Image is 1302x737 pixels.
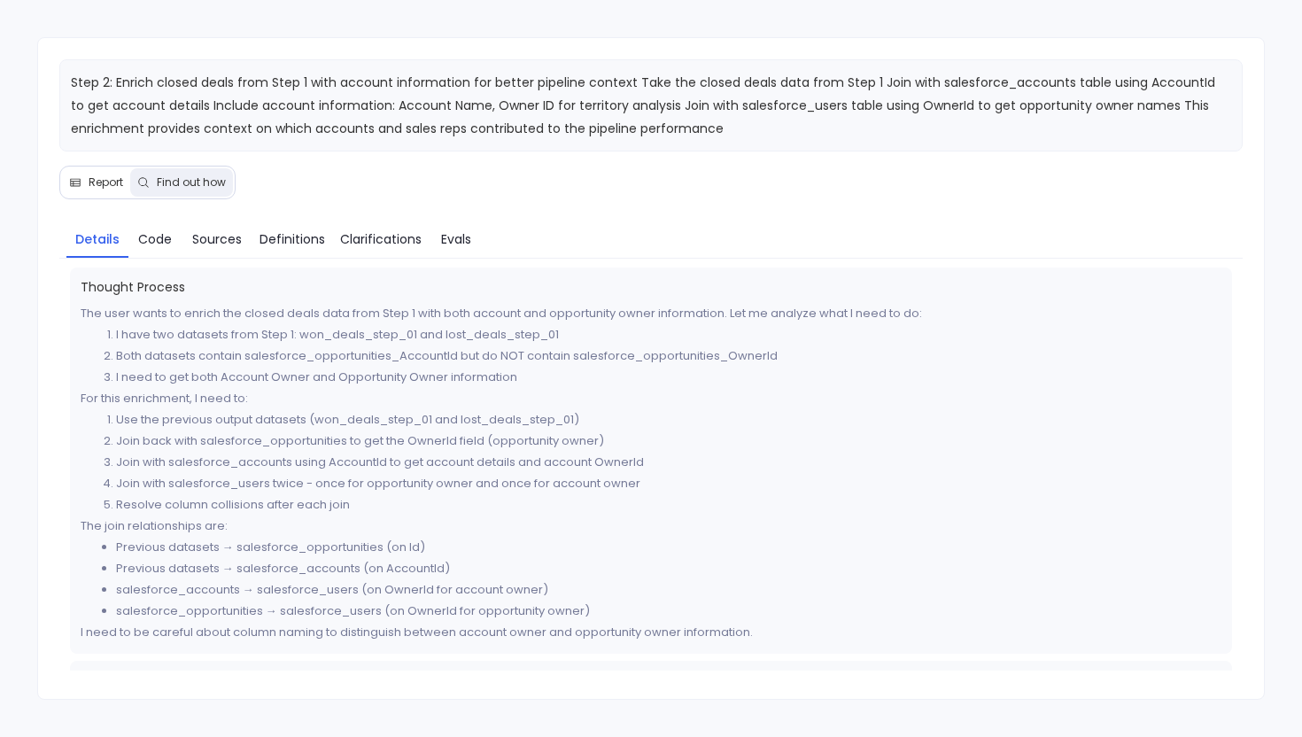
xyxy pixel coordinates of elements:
li: I have two datasets from Step 1: won_deals_step_01 and lost_deals_step_01 [116,324,1222,345]
p: The user wants to enrich the closed deals data from Step 1 with both account and opportunity owne... [81,303,1222,324]
p: For this enrichment, I need to: [81,388,1222,409]
li: Join back with salesforce_opportunities to get the OwnerId field (opportunity owner) [116,431,1222,452]
span: Thought Process [81,278,1222,296]
span: Evals [441,229,471,249]
p: I need to be careful about column naming to distinguish between account owner and opportunity own... [81,622,1222,643]
li: I need to get both Account Owner and Opportunity Owner information [116,367,1222,388]
li: Resolve column collisions after each join [116,494,1222,516]
span: Sources [192,229,242,249]
li: Both datasets contain salesforce_opportunities_AccountId but do NOT contain salesforce_opportunit... [116,345,1222,367]
span: Details [75,229,120,249]
span: Step 2: Enrich closed deals from Step 1 with account information for better pipeline context Take... [71,74,1215,137]
span: Code [138,229,172,249]
li: Join with salesforce_accounts using AccountId to get account details and account OwnerId [116,452,1222,473]
button: Report [62,168,130,197]
span: Report [89,175,123,190]
button: Find out how [130,168,233,197]
span: Find out how [157,175,226,190]
p: The join relationships are: [81,516,1222,537]
li: Use the previous output datasets (won_deals_step_01 and lost_deals_step_01) [116,409,1222,431]
span: Clarifications [340,229,422,249]
li: Previous datasets → salesforce_opportunities (on Id) [116,537,1222,558]
li: Join with salesforce_users twice - once for opportunity owner and once for account owner [116,473,1222,494]
li: Previous datasets → salesforce_accounts (on AccountId) [116,558,1222,579]
li: salesforce_accounts → salesforce_users (on OwnerId for account owner) [116,579,1222,601]
span: Definitions [260,229,325,249]
li: salesforce_opportunities → salesforce_users (on OwnerId for opportunity owner) [116,601,1222,622]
